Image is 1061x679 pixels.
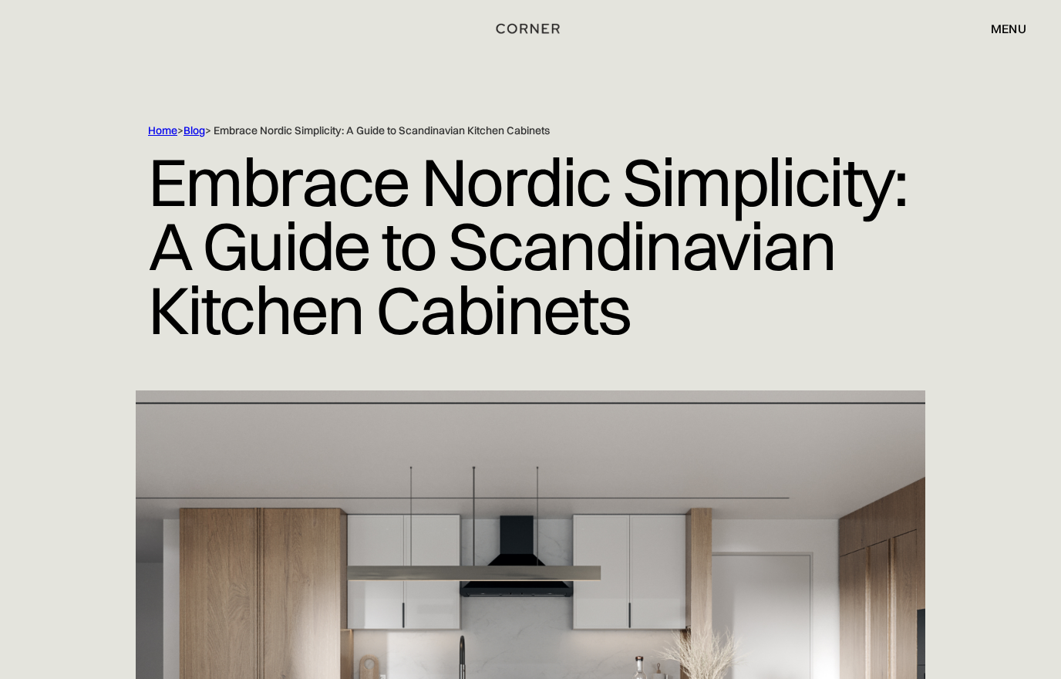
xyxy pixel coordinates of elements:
[480,19,581,39] a: home
[184,123,205,137] a: Blog
[991,22,1026,35] div: menu
[148,123,873,138] div: > > Embrace Nordic Simplicity: A Guide to Scandinavian Kitchen Cabinets
[148,138,913,353] h1: Embrace Nordic Simplicity: A Guide to Scandinavian Kitchen Cabinets
[148,123,177,137] a: Home
[975,15,1026,42] div: menu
